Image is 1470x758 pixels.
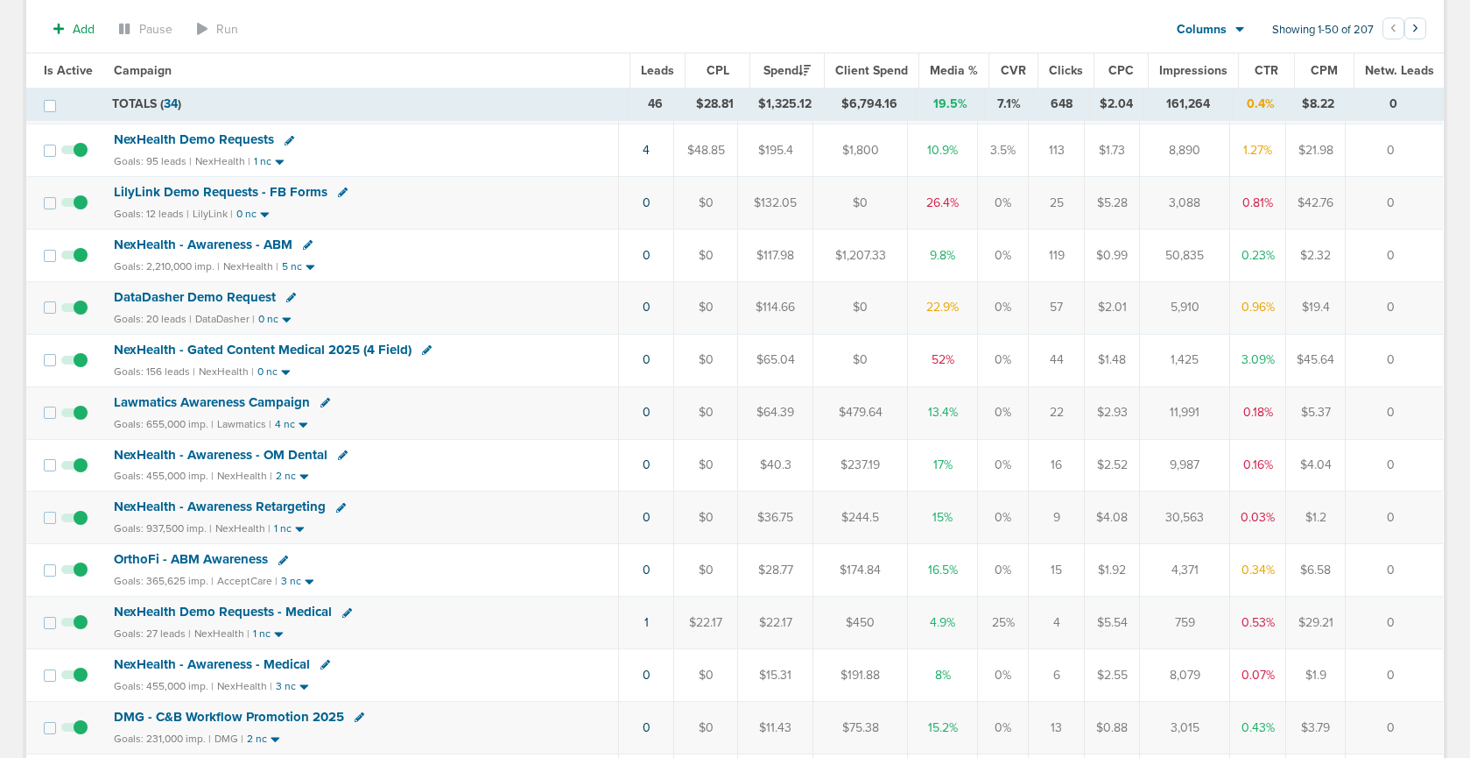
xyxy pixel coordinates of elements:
td: $3.79 [1286,701,1346,754]
td: 0% [978,701,1029,754]
small: Goals: 655,000 imp. | [114,418,214,431]
td: $0 [813,334,908,386]
span: CVR [1001,63,1026,78]
td: 0.23% [1230,229,1286,281]
small: 1 nc [254,155,271,168]
td: $117.98 [738,229,813,281]
td: $45.64 [1286,334,1346,386]
td: 0.53% [1230,597,1286,649]
td: 22 [1029,386,1085,439]
td: $0 [674,701,738,754]
small: 2 nc [276,470,296,483]
td: 0.07% [1230,649,1286,702]
td: 759 [1140,597,1230,649]
td: $1.48 [1085,334,1140,386]
td: $6.58 [1286,544,1346,597]
td: 4 [1029,597,1085,649]
a: 0 [643,300,651,315]
td: $19.4 [1286,281,1346,334]
span: NexHealth Demo Requests - Medical [114,604,332,620]
td: 0% [978,649,1029,702]
span: Campaign [114,63,172,78]
td: 0 [1346,229,1444,281]
td: 0% [978,492,1029,544]
td: 50,835 [1140,229,1230,281]
small: DataDasher | [195,313,255,325]
td: 0.18% [1230,386,1286,439]
span: NexHealth - Gated Content Medical 2025 (4 Field) [114,342,411,358]
td: $2.32 [1286,229,1346,281]
td: 8,079 [1140,649,1230,702]
small: 1 nc [253,627,271,641]
span: Impressions [1159,63,1227,78]
td: $174.84 [813,544,908,597]
td: $450 [813,597,908,649]
a: 0 [643,405,651,420]
td: 6 [1029,649,1085,702]
td: 9 [1029,492,1085,544]
td: $11.43 [738,701,813,754]
td: $36.75 [738,492,813,544]
span: NexHealth Demo Requests [114,131,274,147]
td: $42.76 [1286,177,1346,230]
td: 0.4% [1233,89,1288,120]
button: Add [44,17,104,42]
td: $1,207.33 [813,229,908,281]
span: Showing 1-50 of 207 [1272,23,1374,38]
td: 25% [978,597,1029,649]
td: 161,264 [1144,89,1233,120]
td: $0 [674,334,738,386]
span: NexHealth - Awareness Retargeting [114,499,326,514]
small: Goals: 365,625 imp. | [114,575,214,588]
td: $0 [674,281,738,334]
td: 26.4% [908,177,978,230]
td: $1.9 [1286,649,1346,702]
td: 19.5% [916,89,984,120]
td: 3,015 [1140,701,1230,754]
td: 5,910 [1140,281,1230,334]
td: 9.8% [908,229,978,281]
a: 4 [643,143,650,158]
td: 13.4% [908,386,978,439]
small: Goals: 12 leads | [114,208,189,221]
td: 0 [1348,89,1445,120]
small: Goals: 455,000 imp. | [114,680,214,693]
small: Goals: 2,210,000 imp. | [114,260,220,273]
span: CTR [1255,63,1278,78]
td: $5.37 [1286,386,1346,439]
td: $0 [674,386,738,439]
td: 0 [1346,124,1444,177]
span: Add [73,22,95,37]
td: 113 [1029,124,1085,177]
a: 0 [643,352,651,367]
td: $195.4 [738,124,813,177]
small: Goals: 455,000 imp. | [114,470,214,483]
td: $2.55 [1085,649,1140,702]
td: $2.52 [1085,439,1140,492]
td: 0% [978,334,1029,386]
td: $8.22 [1288,89,1348,120]
span: CPL [707,63,729,78]
td: $6,794.16 [823,89,917,120]
td: 16.5% [908,544,978,597]
td: 0% [978,439,1029,492]
td: $48.85 [674,124,738,177]
td: 0 [1346,334,1444,386]
td: 119 [1029,229,1085,281]
td: $244.5 [813,492,908,544]
a: 0 [643,668,651,683]
td: 25 [1029,177,1085,230]
td: $0 [674,439,738,492]
td: $1.2 [1286,492,1346,544]
td: $2.04 [1089,89,1144,120]
td: $0 [674,492,738,544]
td: $479.64 [813,386,908,439]
span: Leads [641,63,674,78]
td: $114.66 [738,281,813,334]
span: NexHealth - Awareness - Medical [114,656,310,672]
td: 0.81% [1230,177,1286,230]
span: Columns [1177,21,1227,39]
td: 46 [629,89,683,120]
td: 0 [1346,281,1444,334]
td: $65.04 [738,334,813,386]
